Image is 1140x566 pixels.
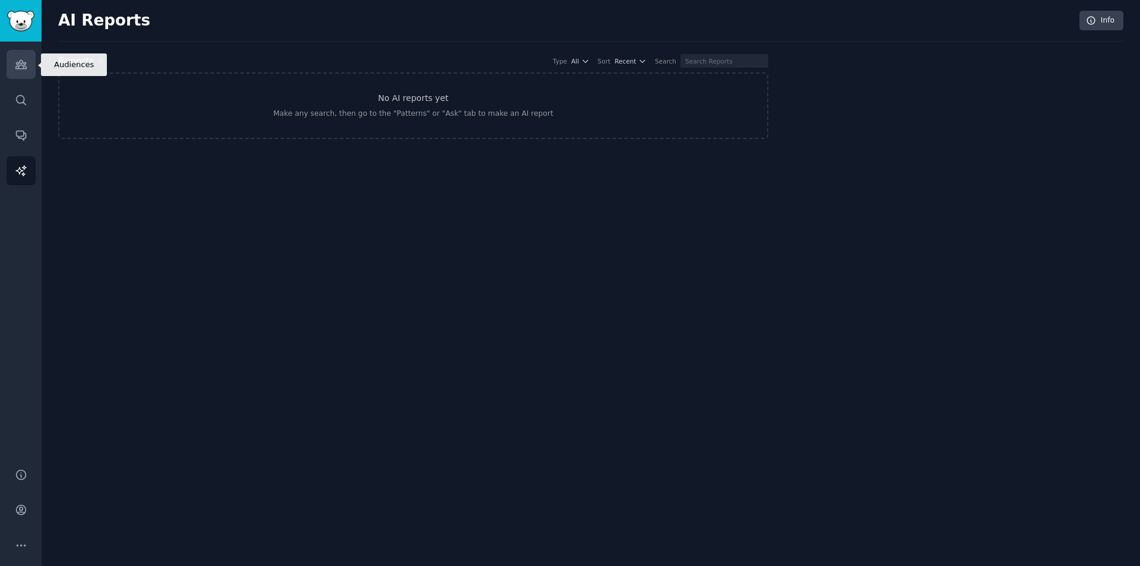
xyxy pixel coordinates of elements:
[571,57,590,65] button: All
[680,54,768,68] input: Search Reports
[58,54,94,69] h2: Reports
[98,56,103,65] span: 0
[378,92,449,105] h3: No AI reports yet
[58,11,150,30] h2: AI Reports
[7,11,34,31] img: GummySearch logo
[571,57,579,65] span: All
[1079,11,1123,31] a: Info
[615,57,647,65] button: Recent
[598,57,611,65] div: Sort
[273,109,553,119] div: Make any search, then go to the "Patterns" or "Ask" tab to make an AI report
[615,57,636,65] span: Recent
[553,57,567,65] div: Type
[58,72,768,139] a: No AI reports yetMake any search, then go to the "Patterns" or "Ask" tab to make an AI report
[655,57,676,65] div: Search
